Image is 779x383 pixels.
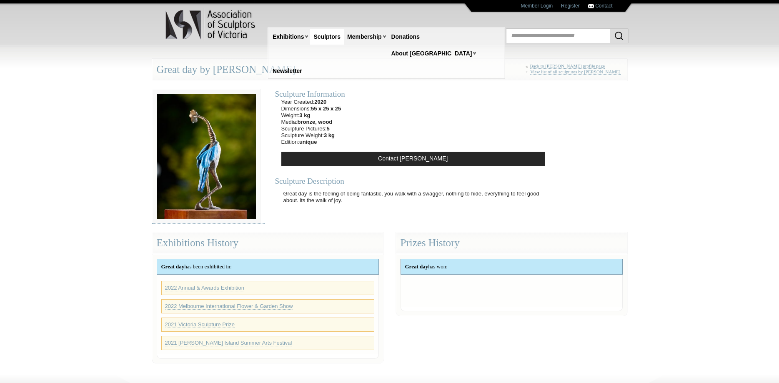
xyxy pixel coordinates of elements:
a: 2021 [PERSON_NAME] Island Summer Arts Festival [165,340,292,346]
strong: 55 x 25 x 25 [311,105,341,112]
div: Great day by [PERSON_NAME] [152,59,627,81]
img: logo.png [165,8,257,41]
a: Contact [PERSON_NAME] [281,152,545,166]
li: Weight: [281,112,341,119]
div: Sculpture Description [275,176,551,186]
a: Member Login [521,3,553,9]
a: About [GEOGRAPHIC_DATA] [388,46,476,61]
strong: Great day [161,263,185,270]
img: 049-02__medium.jpg [152,89,261,223]
li: Media: [281,119,341,125]
a: Back to [PERSON_NAME] profile page [530,63,605,69]
strong: 5 [327,125,330,132]
li: Dimensions: [281,105,341,112]
strong: 2020 [314,99,326,105]
a: 2021 Victoria Sculpture Prize [165,321,235,328]
div: Sculpture Information [275,89,551,99]
img: Contact ASV [588,4,594,8]
div: has won: [401,259,622,274]
li: Sculpture Pictures: [281,125,341,132]
li: Year Created: [281,99,341,105]
div: « + [526,63,623,78]
a: Newsletter [269,63,306,79]
strong: bronze, wood [298,119,333,125]
img: Search [614,31,624,41]
strong: 3 kg [299,112,310,118]
a: View list of all sculptures by [PERSON_NAME] [530,69,620,75]
div: Exhibitions History [152,232,383,254]
li: Sculpture Weight: [281,132,341,139]
div: has been exhibited in: [157,259,378,274]
strong: 3 kg [324,132,335,138]
a: Membership [344,29,385,45]
a: 2022 Annual & Awards Exhibition [165,285,245,291]
a: Register [561,3,580,9]
li: Edition: [281,139,341,145]
a: Sculptors [310,29,344,45]
div: Prizes History [396,232,627,254]
a: Donations [388,29,423,45]
strong: unique [299,139,317,145]
strong: Great day [405,263,428,270]
a: Exhibitions [269,29,307,45]
a: 2022 Melbourne International Flower & Garden Show [165,303,293,310]
a: Contact [595,3,612,9]
p: Great day is the feeling of being fantastic, you walk with a swagger, nothing to hide, everything... [279,186,551,208]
